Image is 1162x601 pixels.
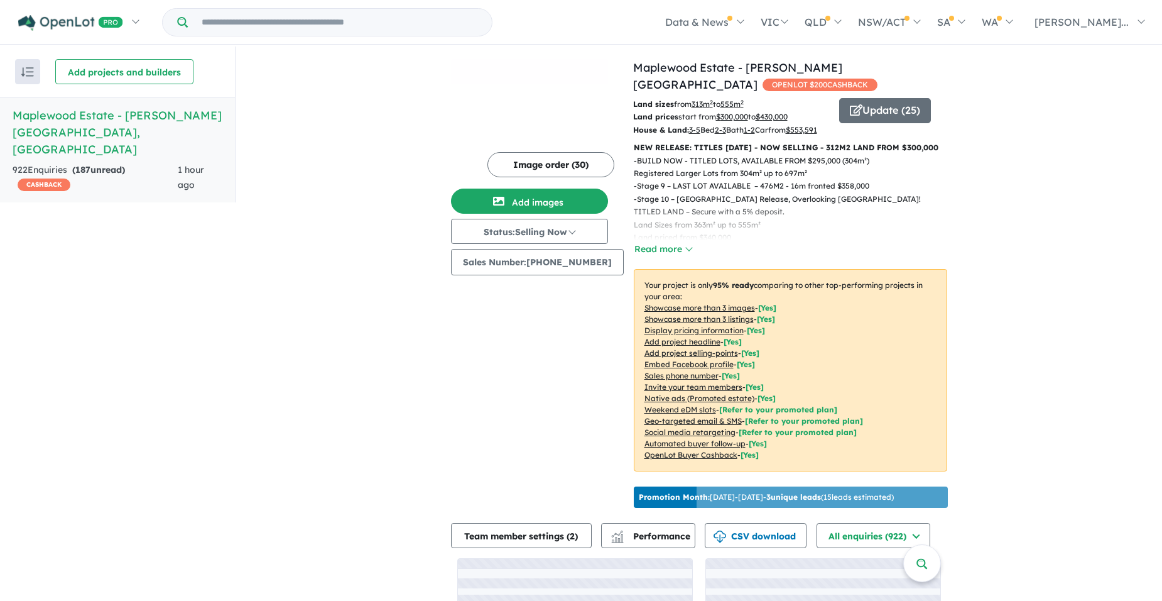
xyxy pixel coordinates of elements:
[786,125,817,135] u: $ 553,591
[644,337,720,346] u: Add project headline
[644,394,754,403] u: Native ads (Promoted estate)
[644,371,719,380] u: Sales phone number
[839,98,931,123] button: Update (25)
[639,492,710,502] b: Promotion Month:
[72,164,125,175] strong: ( unread)
[715,125,726,135] u: 2-3
[644,314,754,324] u: Showcase more than 3 listings
[741,450,759,460] span: [Yes]
[451,219,608,244] button: Status:Selling Now
[21,67,34,77] img: sort.svg
[611,534,624,543] img: bar-chart.svg
[644,360,734,369] u: Embed Facebook profile
[633,60,842,92] a: Maplewood Estate - [PERSON_NAME][GEOGRAPHIC_DATA]
[55,59,193,84] button: Add projects and builders
[713,280,754,290] b: 95 % ready
[633,112,678,121] b: Land prices
[713,99,744,109] span: to
[633,111,830,123] p: start from
[611,531,622,538] img: line-chart.svg
[644,303,755,312] u: Showcase more than 3 images
[13,107,222,158] h5: Maplewood Estate - [PERSON_NAME][GEOGRAPHIC_DATA] , [GEOGRAPHIC_DATA]
[644,382,742,392] u: Invite your team members
[634,193,957,257] p: - Stage 10 – [GEOGRAPHIC_DATA] Release, Overlooking [GEOGRAPHIC_DATA]! TITLED LAND – Secure with ...
[644,427,736,437] u: Social media retargeting
[741,99,744,106] sup: 2
[716,112,748,121] u: $ 300,000
[18,179,70,191] span: CASHBACK
[601,523,695,548] button: Performance
[634,242,693,256] button: Read more
[633,125,689,135] b: House & Land:
[689,125,700,135] u: 3-5
[190,9,489,36] input: Try estate name, suburb, builder or developer
[644,405,716,414] u: Weekend eDM slots
[634,269,947,471] p: Your project is only comparing to other top-performing projects in your area: - - - - - - - - - -...
[451,189,608,214] button: Add images
[720,99,744,109] u: 555 m
[756,112,788,121] u: $ 430,000
[737,360,755,369] span: [ Yes ]
[634,180,957,192] p: - Stage 9 – LAST LOT AVAILABLE – 476M2 - 16m fronted $358,000
[178,164,204,190] span: 1 hour ago
[719,405,837,414] span: [Refer to your promoted plan]
[644,326,744,335] u: Display pricing information
[634,141,947,154] p: NEW RELEASE: TITLES [DATE] - NOW SELLING - 312M2 LAND FROM $300,000
[746,382,764,392] span: [ Yes ]
[692,99,713,109] u: 313 m
[633,98,830,111] p: from
[18,15,123,31] img: Openlot PRO Logo White
[75,164,90,175] span: 187
[644,348,738,358] u: Add project selling-points
[634,155,957,180] p: - BUILD NOW - TITLED LOTS, AVAILABLE FROM $295,000 (304m²) Registered Larger Lots from 304m² up t...
[644,450,737,460] u: OpenLot Buyer Cashback
[744,125,755,135] u: 1-2
[710,99,713,106] sup: 2
[722,371,740,380] span: [ Yes ]
[758,303,776,312] span: [ Yes ]
[644,416,742,426] u: Geo-targeted email & SMS
[763,79,877,91] span: OPENLOT $ 200 CASHBACK
[13,163,178,193] div: 922 Enquir ies
[714,531,726,543] img: download icon
[739,427,857,437] span: [Refer to your promoted plan]
[766,492,821,502] b: 3 unique leads
[705,523,806,548] button: CSV download
[613,531,690,542] span: Performance
[741,348,759,358] span: [ Yes ]
[451,523,592,548] button: Team member settings (2)
[747,326,765,335] span: [ Yes ]
[749,439,767,448] span: [Yes]
[487,152,614,177] button: Image order (30)
[748,112,788,121] span: to
[633,99,674,109] b: Land sizes
[570,531,575,542] span: 2
[451,249,624,275] button: Sales Number:[PHONE_NUMBER]
[817,523,930,548] button: All enquiries (922)
[757,314,775,324] span: [ Yes ]
[724,337,742,346] span: [ Yes ]
[1034,16,1129,28] span: [PERSON_NAME]...
[757,394,776,403] span: [Yes]
[633,124,830,136] p: Bed Bath Car from
[639,492,894,503] p: [DATE] - [DATE] - ( 15 leads estimated)
[644,439,746,448] u: Automated buyer follow-up
[745,416,863,426] span: [Refer to your promoted plan]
